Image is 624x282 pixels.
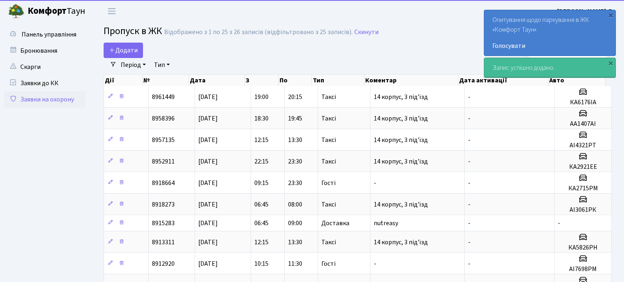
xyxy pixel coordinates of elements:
[198,238,218,247] span: [DATE]
[152,179,175,187] span: 8918664
[557,6,614,16] a: [PERSON_NAME] Д.
[288,179,302,187] span: 23:30
[117,58,149,72] a: Період
[321,239,336,245] span: Таксі
[254,238,269,247] span: 12:15
[22,30,76,39] span: Панель управління
[104,24,162,38] span: Пропуск в ЖК
[558,142,608,149] h5: АІ4321РТ
[557,7,614,16] b: [PERSON_NAME] Д.
[143,75,189,86] th: №
[468,157,470,166] span: -
[468,200,470,209] span: -
[254,93,269,101] span: 19:00
[28,4,85,18] span: Таун
[152,136,175,144] span: 8957135
[468,179,470,187] span: -
[558,219,560,228] span: -
[458,75,548,86] th: Дата активації
[152,259,175,268] span: 8912920
[254,157,269,166] span: 22:15
[8,3,24,19] img: logo.png
[28,4,67,17] b: Комфорт
[4,43,85,59] a: Бронювання
[279,75,312,86] th: По
[189,75,245,86] th: Дата
[321,180,336,186] span: Гості
[152,219,175,228] span: 8915283
[484,58,615,77] div: Запис успішно додано.
[374,238,428,247] span: 14 корпус, 3 під'їзд
[468,136,470,144] span: -
[468,238,470,247] span: -
[4,59,85,75] a: Скарги
[364,75,459,86] th: Коментар
[558,120,608,128] h5: АА1407АІ
[104,75,143,86] th: Дії
[164,28,353,36] div: Відображено з 1 по 25 з 26 записів (відфільтровано з 25 записів).
[484,10,615,56] div: Опитування щодо паркування в ЖК «Комфорт Таун»
[558,206,608,214] h5: АІ3061РК
[321,94,336,100] span: Таксі
[468,114,470,123] span: -
[198,114,218,123] span: [DATE]
[468,219,470,228] span: -
[558,99,608,106] h5: КА6176ІА
[374,93,428,101] span: 14 корпус, 3 під'їзд
[102,4,122,18] button: Переключити навігацію
[468,93,470,101] span: -
[492,41,607,51] a: Голосувати
[374,136,428,144] span: 14 корпус, 3 під'їзд
[152,200,175,209] span: 8918273
[4,75,85,91] a: Заявки до КК
[245,75,278,86] th: З
[321,115,336,122] span: Таксі
[548,75,606,86] th: Авто
[4,26,85,43] a: Панель управління
[109,46,138,55] span: Додати
[374,200,428,209] span: 14 корпус, 3 під'їзд
[288,136,302,144] span: 13:30
[254,200,269,209] span: 06:45
[198,200,218,209] span: [DATE]
[374,114,428,123] span: 14 корпус, 3 під'їзд
[198,219,218,228] span: [DATE]
[198,93,218,101] span: [DATE]
[374,179,376,187] span: -
[558,244,608,252] h5: КА5826РН
[152,157,175,166] span: 8952911
[607,11,615,19] div: ×
[254,179,269,187] span: 09:15
[254,219,269,228] span: 06:45
[374,219,398,228] span: nutreasy
[558,163,608,171] h5: КА2921ЕЕ
[321,260,336,267] span: Гості
[198,136,218,144] span: [DATE]
[374,259,376,268] span: -
[321,137,336,143] span: Таксі
[198,179,218,187] span: [DATE]
[374,157,428,166] span: 14 корпус, 3 під'їзд
[312,75,364,86] th: Тип
[288,238,302,247] span: 13:30
[607,59,615,67] div: ×
[558,265,608,273] h5: АІ7698РМ
[254,114,269,123] span: 18:30
[104,43,143,58] a: Додати
[4,91,85,108] a: Заявки на охорону
[151,58,173,72] a: Тип
[288,259,302,268] span: 11:30
[288,219,302,228] span: 09:00
[558,185,608,192] h5: КА2715РМ
[152,93,175,101] span: 8961449
[198,157,218,166] span: [DATE]
[354,28,379,36] a: Скинути
[288,157,302,166] span: 23:30
[321,201,336,208] span: Таксі
[152,238,175,247] span: 8913311
[321,158,336,165] span: Таксі
[321,220,349,226] span: Доставка
[198,259,218,268] span: [DATE]
[468,259,470,268] span: -
[254,136,269,144] span: 12:15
